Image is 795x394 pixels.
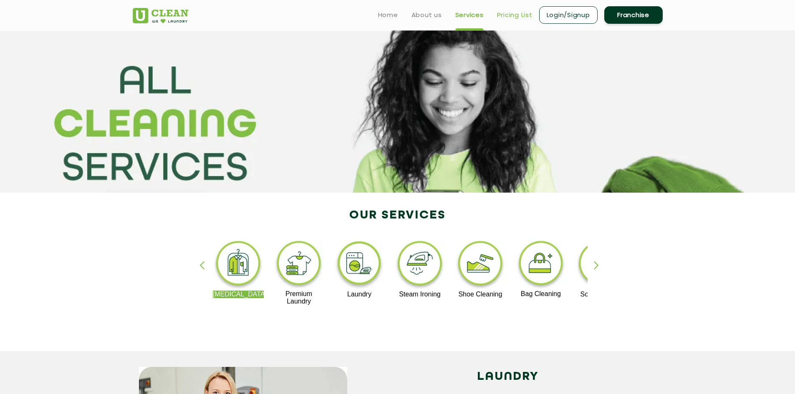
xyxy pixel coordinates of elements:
[539,6,598,24] a: Login/Signup
[575,239,627,291] img: sofa_cleaning_11zon.webp
[515,239,567,290] img: bag_cleaning_11zon.webp
[394,291,446,298] p: Steam Ironing
[273,239,325,290] img: premium_laundry_cleaning_11zon.webp
[378,10,398,20] a: Home
[455,291,506,298] p: Shoe Cleaning
[394,239,446,291] img: steam_ironing_11zon.webp
[411,10,442,20] a: About us
[604,6,663,24] a: Franchise
[213,291,264,298] p: [MEDICAL_DATA]
[133,8,188,23] img: UClean Laundry and Dry Cleaning
[497,10,533,20] a: Pricing List
[455,239,506,291] img: shoe_cleaning_11zon.webp
[575,291,627,298] p: Sofa Cleaning
[334,291,385,298] p: Laundry
[213,239,264,291] img: dry_cleaning_11zon.webp
[455,10,484,20] a: Services
[334,239,385,291] img: laundry_cleaning_11zon.webp
[515,290,567,298] p: Bag Cleaning
[273,290,325,305] p: Premium Laundry
[360,367,656,387] h2: LAUNDRY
